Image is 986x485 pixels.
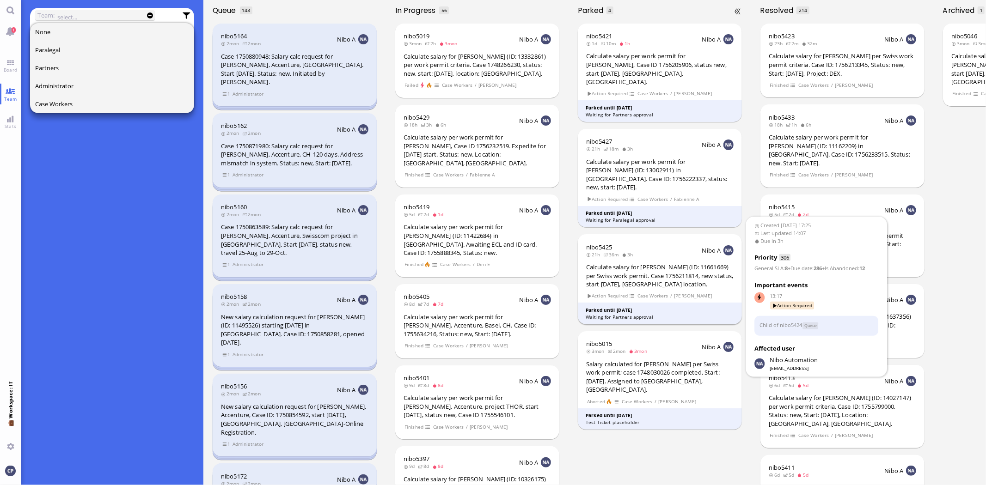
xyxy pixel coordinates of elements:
div: Calculate salary per work permit for [PERSON_NAME] (ID: 13002911) in [GEOGRAPHIC_DATA]. Case ID: ... [586,158,734,192]
button: Paralegal [30,41,195,59]
span: 5d [769,211,783,218]
img: NA [541,295,551,305]
span: / [831,81,833,89]
span: / [670,292,673,300]
span: / [654,398,657,406]
span: Finished [769,171,789,179]
span: Nibo A [520,35,539,43]
span: Case Workers [433,342,464,350]
span: Finished [404,342,423,350]
span: Nibo A [520,377,539,385]
span: Case Workers [441,81,473,89]
a: nibo5427 [586,137,612,145]
span: nibo5413 [769,374,795,382]
span: 21h [586,145,603,152]
span: view 1 items [221,351,231,358]
button: Partners [30,59,195,77]
img: NA [358,34,368,44]
div: Calculate salary for [PERSON_NAME] per Swiss work permit criteria. Case ID: 1756213345, Status: n... [769,52,916,78]
span: Nibo A [702,35,721,43]
a: nibo5415 [769,203,795,211]
a: nibo5423 [769,32,795,40]
span: Administrator [232,261,264,268]
span: [PERSON_NAME] [835,171,873,179]
span: Case Workers [433,171,464,179]
span: / [670,195,673,203]
span: 2m [786,40,802,47]
span: Nibo A [337,206,356,214]
div: Calculate salary per work permit for [PERSON_NAME], Case ID 1756232519. Expedite for [DATE] start... [404,133,551,167]
button: None [30,23,195,41]
span: 56 [441,7,447,13]
span: 1h [786,121,800,128]
a: nibo5158 [221,292,247,301]
span: Case Workers [798,171,829,179]
span: Administrator [232,440,264,448]
img: NA [723,139,734,150]
img: Nibo Automation [754,358,765,369]
span: nibo5397 [404,455,429,463]
span: nibo5433 [769,113,795,121]
span: / [474,81,477,89]
span: [PERSON_NAME] [835,431,873,439]
span: Case Workers [637,90,668,97]
span: 9d [404,463,418,469]
span: / [465,342,468,350]
span: Archived [943,5,978,16]
span: nibo5019 [404,32,429,40]
span: [PERSON_NAME] [674,90,712,97]
span: Paralegal [35,46,60,54]
a: nibo5411 [769,463,795,472]
span: + [822,265,825,272]
span: Nibo A [702,246,721,255]
div: Waiting for Partners approval [586,314,734,321]
span: nibo5172 [221,472,247,480]
span: 3mon [951,40,973,47]
span: view 1 items [221,90,231,98]
span: / [465,423,468,431]
span: Finished [404,261,423,268]
span: [PERSON_NAME] [658,398,697,406]
div: Case 1750871980: Salary calc request for [PERSON_NAME], Accenture, CH-120 days. Address mismatch ... [221,142,368,168]
span: Nibo A [520,116,539,125]
span: 18h [769,121,786,128]
img: NA [723,342,734,352]
span: Nibo A [885,206,904,214]
span: 23h [769,40,786,47]
span: [PERSON_NAME] [470,423,508,431]
span: 2mon [221,40,242,47]
span: 36m [603,251,622,258]
span: Nibo A [885,116,904,125]
div: New salary calculation request for [PERSON_NAME], Accenture, Case ID: 1750854592, start [DATE], [... [221,402,368,436]
div: Waiting for Paralegal approval [586,217,734,224]
span: Administrator [35,82,73,90]
span: Nibo A [885,377,904,385]
span: automation@nibo.ai [770,356,818,365]
div: Calculate salary per work permit for [PERSON_NAME] (ID: 11422684) in [GEOGRAPHIC_DATA]. Awaiting ... [404,223,551,257]
div: Waiting for Partners approval [586,111,734,118]
div: Calculate salary for [PERSON_NAME] (ID: 14027147) per work permit criteria. Case ID: 1755799000, ... [769,394,916,428]
img: NA [358,205,368,215]
span: view 1 items [221,440,231,448]
a: nibo5401 [404,374,429,382]
div: Parked until [DATE] [586,307,734,314]
span: nibo5429 [404,113,429,121]
span: Nibo A [337,35,356,43]
span: + [788,265,790,272]
a: nibo5015 [586,339,612,348]
span: [PERSON_NAME] [835,81,873,89]
span: Action Required [587,292,628,300]
span: 6d [769,382,783,388]
span: Finished [952,90,971,97]
a: nibo5156 [221,382,247,390]
strong: 286 [814,265,822,272]
img: NA [906,295,916,305]
span: 8d [418,463,432,469]
span: Stats [2,123,18,129]
span: Nibo A [885,35,904,43]
span: 7d [418,301,432,307]
span: 2mon [242,40,263,47]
